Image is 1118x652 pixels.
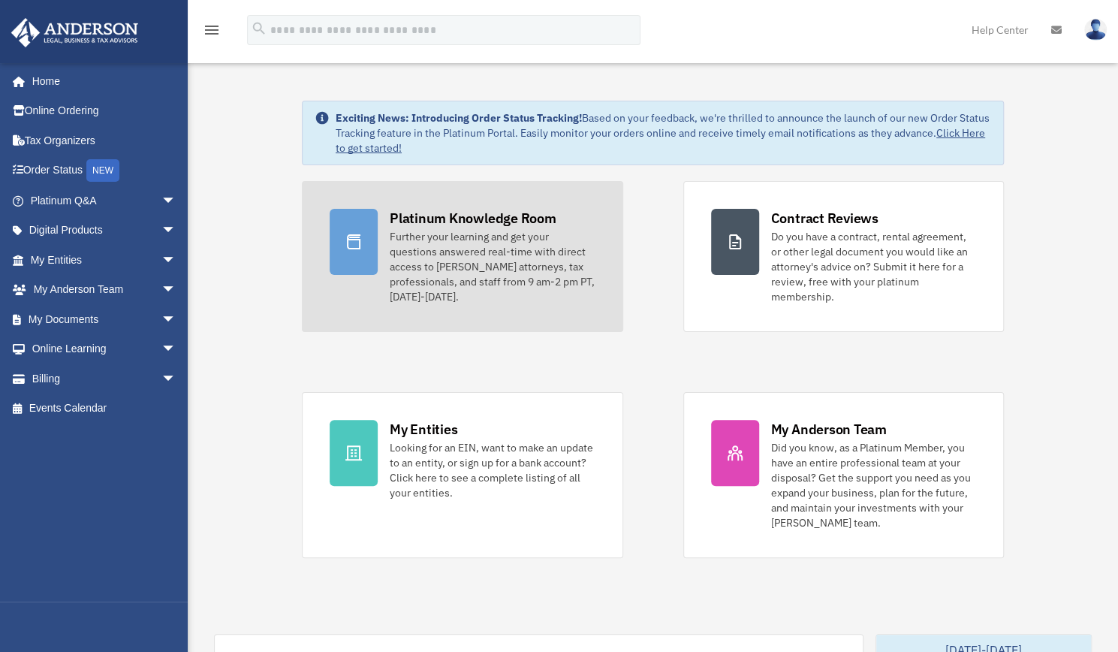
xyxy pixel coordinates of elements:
a: menu [203,26,221,39]
a: Platinum Q&Aarrow_drop_down [11,186,199,216]
a: My Entities Looking for an EIN, want to make an update to an entity, or sign up for a bank accoun... [302,392,623,558]
a: Platinum Knowledge Room Further your learning and get your questions answered real-time with dire... [302,181,623,332]
span: arrow_drop_down [161,245,191,276]
a: Click Here to get started! [336,126,985,155]
a: Digital Productsarrow_drop_down [11,216,199,246]
a: Online Learningarrow_drop_down [11,334,199,364]
div: Did you know, as a Platinum Member, you have an entire professional team at your disposal? Get th... [771,440,977,530]
div: Looking for an EIN, want to make an update to an entity, or sign up for a bank account? Click her... [390,440,595,500]
a: Order StatusNEW [11,155,199,186]
span: arrow_drop_down [161,216,191,246]
strong: Exciting News: Introducing Order Status Tracking! [336,111,582,125]
div: NEW [86,159,119,182]
a: Billingarrow_drop_down [11,364,199,394]
span: arrow_drop_down [161,186,191,216]
a: My Anderson Team Did you know, as a Platinum Member, you have an entire professional team at your... [683,392,1005,558]
div: My Entities [390,420,457,439]
div: Do you have a contract, rental agreement, or other legal document you would like an attorney's ad... [771,229,977,304]
img: Anderson Advisors Platinum Portal [7,18,143,47]
span: arrow_drop_down [161,364,191,394]
div: Platinum Knowledge Room [390,209,556,228]
div: Contract Reviews [771,209,878,228]
a: Home [11,66,191,96]
a: My Anderson Teamarrow_drop_down [11,275,199,305]
a: Contract Reviews Do you have a contract, rental agreement, or other legal document you would like... [683,181,1005,332]
a: Events Calendar [11,394,199,424]
span: arrow_drop_down [161,275,191,306]
i: search [251,20,267,37]
div: Further your learning and get your questions answered real-time with direct access to [PERSON_NAM... [390,229,595,304]
a: My Entitiesarrow_drop_down [11,245,199,275]
a: Tax Organizers [11,125,199,155]
a: My Documentsarrow_drop_down [11,304,199,334]
span: arrow_drop_down [161,334,191,365]
i: menu [203,21,221,39]
a: Online Ordering [11,96,199,126]
span: arrow_drop_down [161,304,191,335]
img: User Pic [1084,19,1107,41]
div: Based on your feedback, we're thrilled to announce the launch of our new Order Status Tracking fe... [336,110,991,155]
div: My Anderson Team [771,420,887,439]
